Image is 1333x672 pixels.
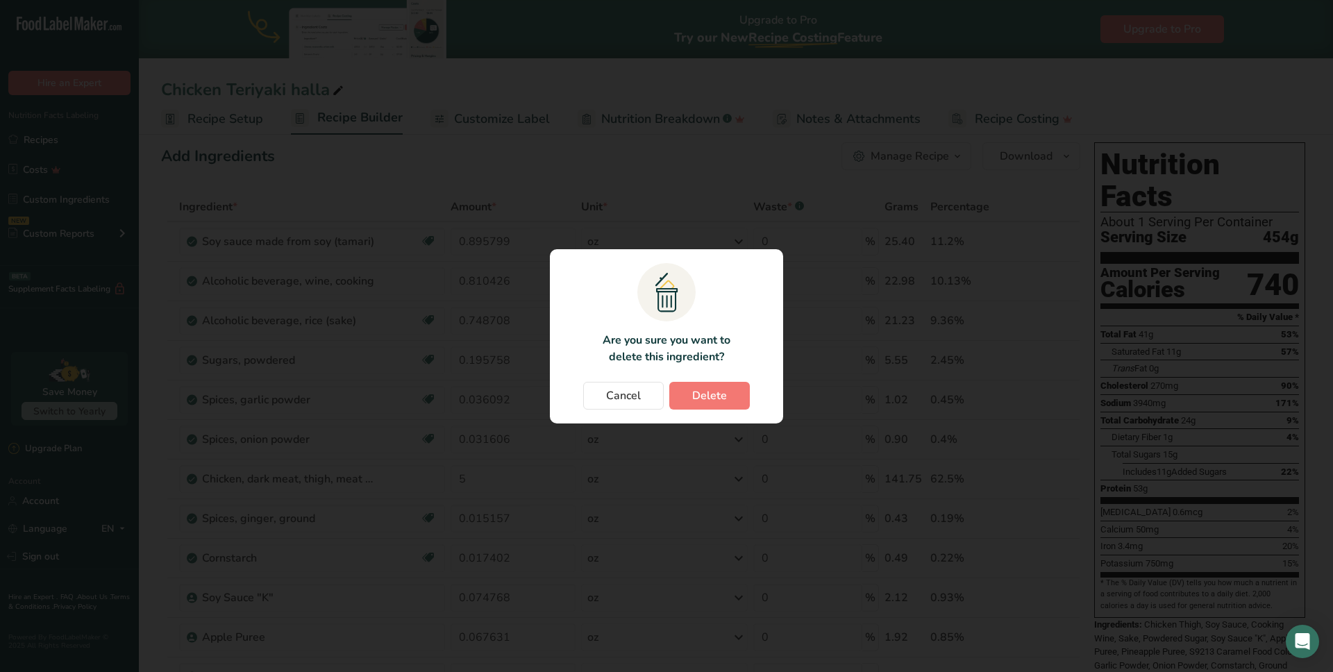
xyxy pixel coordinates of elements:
[669,382,750,410] button: Delete
[594,332,738,365] p: Are you sure you want to delete this ingredient?
[606,387,641,404] span: Cancel
[583,382,664,410] button: Cancel
[692,387,727,404] span: Delete
[1286,625,1319,658] div: Open Intercom Messenger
